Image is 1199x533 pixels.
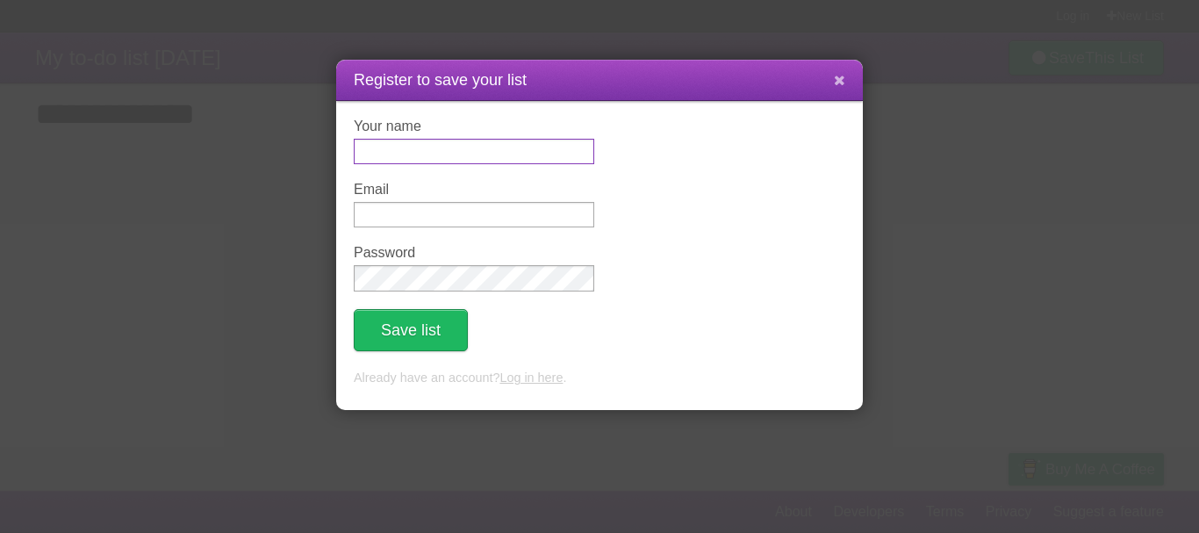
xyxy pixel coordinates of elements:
label: Password [354,245,594,261]
label: Email [354,182,594,198]
a: Log in here [499,371,563,385]
button: Save list [354,309,468,351]
label: Your name [354,119,594,134]
h1: Register to save your list [354,68,845,92]
p: Already have an account? . [354,369,845,388]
